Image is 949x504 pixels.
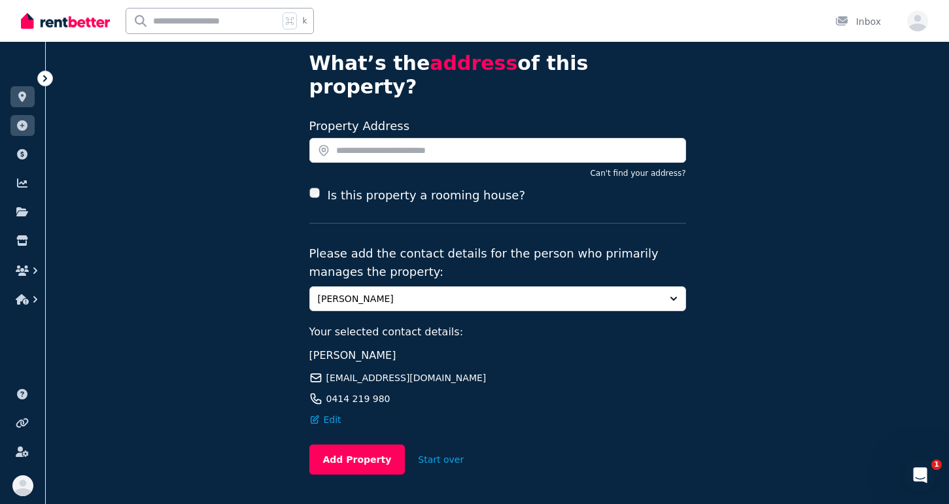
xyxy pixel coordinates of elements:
button: Add Property [309,445,405,475]
label: Is this property a rooming house? [328,186,525,205]
label: Property Address [309,119,410,133]
span: 0414 219 980 [326,392,390,405]
span: [PERSON_NAME] [318,292,659,305]
img: RentBetter [21,11,110,31]
h4: What’s the of this property? [309,52,686,99]
span: k [302,16,307,26]
div: Inbox [835,15,881,28]
span: 1 [931,460,942,470]
button: Edit [309,413,341,426]
span: [EMAIL_ADDRESS][DOMAIN_NAME] [326,371,487,384]
button: [PERSON_NAME] [309,286,686,311]
p: Please add the contact details for the person who primarily manages the property: [309,244,686,281]
button: Can't find your address? [590,168,685,178]
span: [PERSON_NAME] [309,349,396,361]
p: Your selected contact details: [309,324,686,340]
span: Edit [324,413,341,426]
button: Start over [405,445,477,474]
iframe: Intercom live chat [905,460,936,491]
span: address [430,52,517,75]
